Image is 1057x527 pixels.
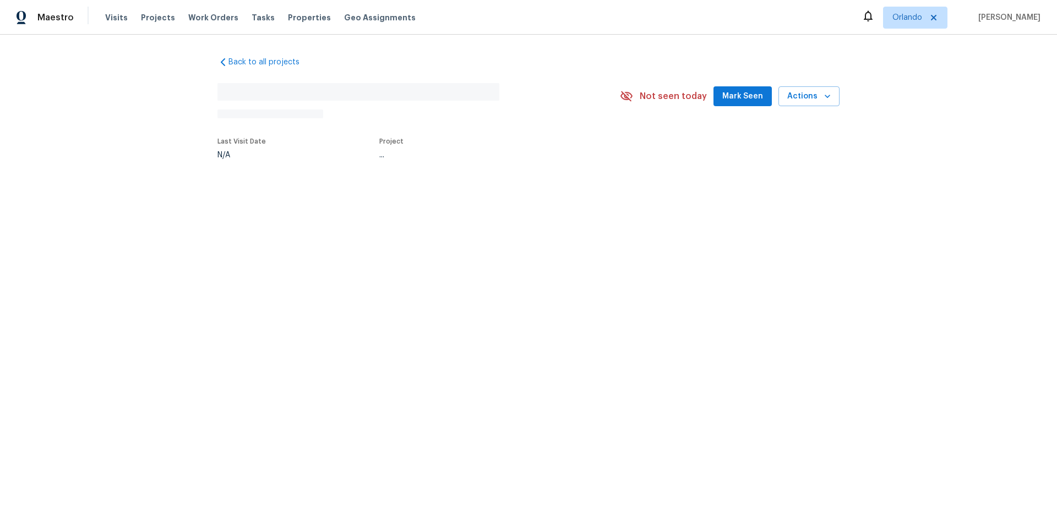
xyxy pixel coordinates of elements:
div: N/A [217,151,266,159]
span: Projects [141,12,175,23]
span: Visits [105,12,128,23]
span: Work Orders [188,12,238,23]
span: Orlando [892,12,922,23]
span: Mark Seen [722,90,763,103]
span: Actions [787,90,831,103]
span: Project [379,138,404,145]
span: [PERSON_NAME] [974,12,1040,23]
a: Back to all projects [217,57,323,68]
span: Tasks [252,14,275,21]
span: Maestro [37,12,74,23]
span: Not seen today [640,91,707,102]
span: Last Visit Date [217,138,266,145]
button: Mark Seen [713,86,772,107]
div: ... [379,151,591,159]
span: Properties [288,12,331,23]
span: Geo Assignments [344,12,416,23]
button: Actions [778,86,840,107]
